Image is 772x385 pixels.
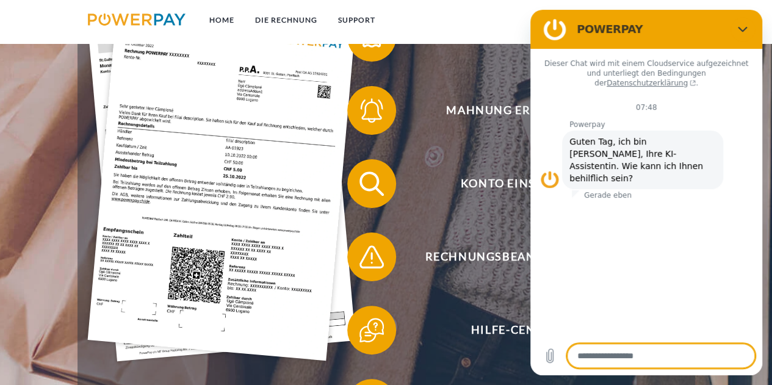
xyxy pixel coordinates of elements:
img: single_invoice_powerpay_de.jpg [87,3,355,361]
a: agb [622,9,660,31]
span: Rechnungsbeanstandung [365,232,664,281]
img: qb_search.svg [356,168,387,199]
img: logo-powerpay.svg [88,13,186,26]
a: Home [198,9,244,31]
a: DIE RECHNUNG [244,9,327,31]
button: Konto einsehen [347,159,665,208]
img: qb_help.svg [356,315,387,345]
iframe: Messaging-Fenster [530,10,762,375]
button: Mahnung erhalten? [347,86,665,135]
img: qb_bell.svg [356,95,387,126]
button: Rechnungsbeanstandung [347,232,665,281]
button: Hilfe-Center [347,306,665,354]
img: qb_warning.svg [356,242,387,272]
span: Konto einsehen [365,159,664,208]
button: Rechnung erhalten? [347,13,665,62]
a: SUPPORT [327,9,385,31]
span: Hilfe-Center [365,306,664,354]
span: Mahnung erhalten? [365,86,664,135]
